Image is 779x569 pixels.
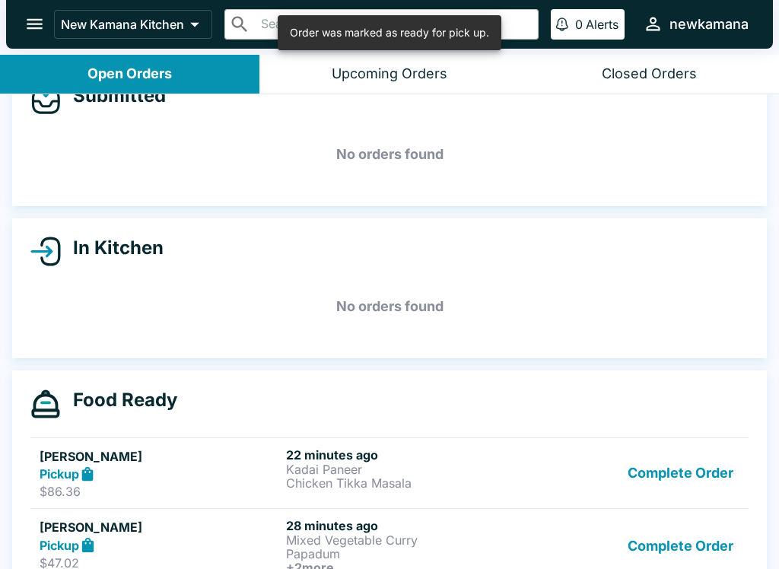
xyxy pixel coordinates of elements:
[40,518,280,536] h5: [PERSON_NAME]
[286,533,526,547] p: Mixed Vegetable Curry
[286,447,526,463] h6: 22 minutes ago
[286,547,526,561] p: Papadum
[40,466,79,482] strong: Pickup
[30,279,749,334] h5: No orders found
[669,15,749,33] div: newkamana
[30,437,749,509] a: [PERSON_NAME]Pickup$86.3622 minutes agoKadai PaneerChicken Tikka MasalaComplete Order
[575,17,583,32] p: 0
[61,84,166,107] h4: Submitted
[622,447,739,500] button: Complete Order
[40,484,280,499] p: $86.36
[256,14,532,35] input: Search orders by name or phone number
[290,20,489,46] div: Order was marked as ready for pick up.
[602,65,697,83] div: Closed Orders
[286,476,526,490] p: Chicken Tikka Masala
[40,538,79,553] strong: Pickup
[40,447,280,466] h5: [PERSON_NAME]
[61,237,164,259] h4: In Kitchen
[54,10,212,39] button: New Kamana Kitchen
[637,8,755,40] button: newkamana
[332,65,447,83] div: Upcoming Orders
[61,389,177,412] h4: Food Ready
[30,127,749,182] h5: No orders found
[15,5,54,43] button: open drawer
[586,17,618,32] p: Alerts
[61,17,184,32] p: New Kamana Kitchen
[286,518,526,533] h6: 28 minutes ago
[87,65,172,83] div: Open Orders
[286,463,526,476] p: Kadai Paneer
